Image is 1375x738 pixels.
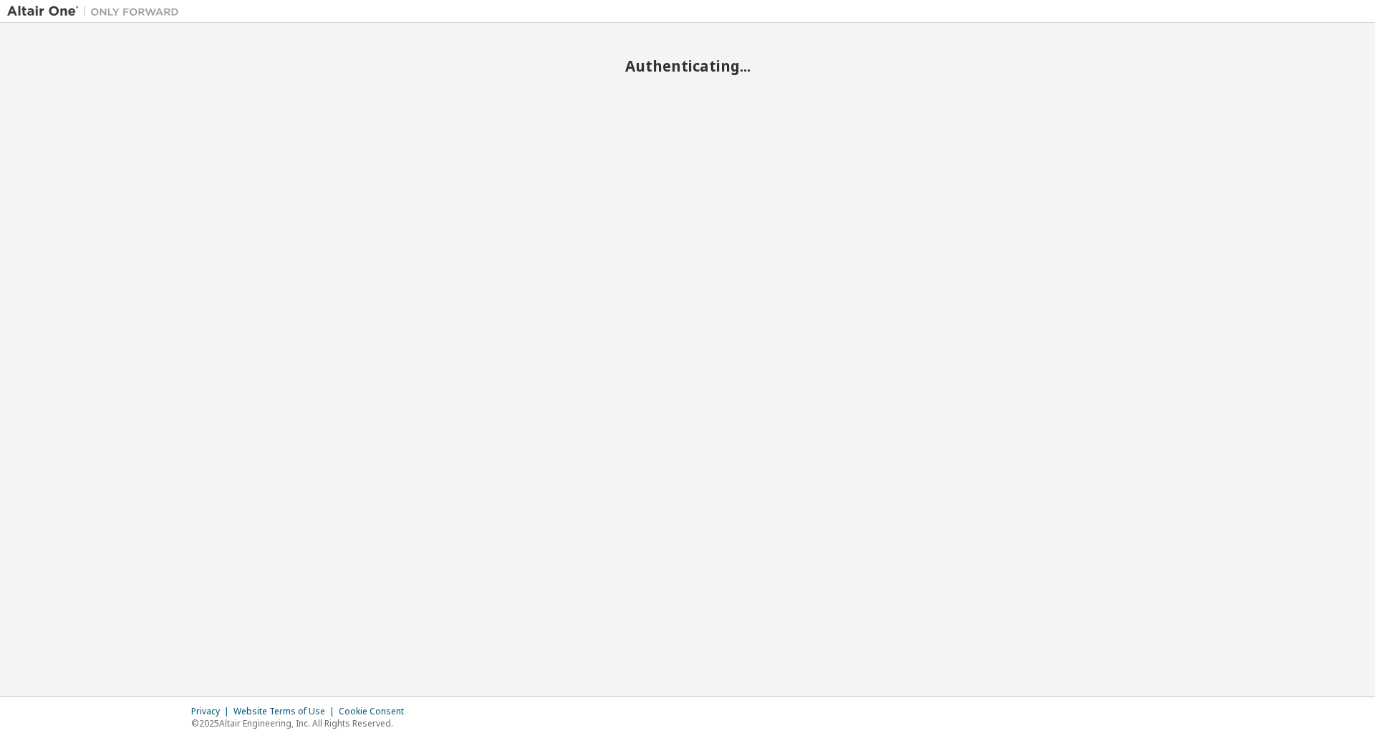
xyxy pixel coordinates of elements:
[191,717,412,729] p: © 2025 Altair Engineering, Inc. All Rights Reserved.
[7,57,1368,75] h2: Authenticating...
[191,706,233,717] div: Privacy
[233,706,339,717] div: Website Terms of Use
[339,706,412,717] div: Cookie Consent
[7,4,186,19] img: Altair One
